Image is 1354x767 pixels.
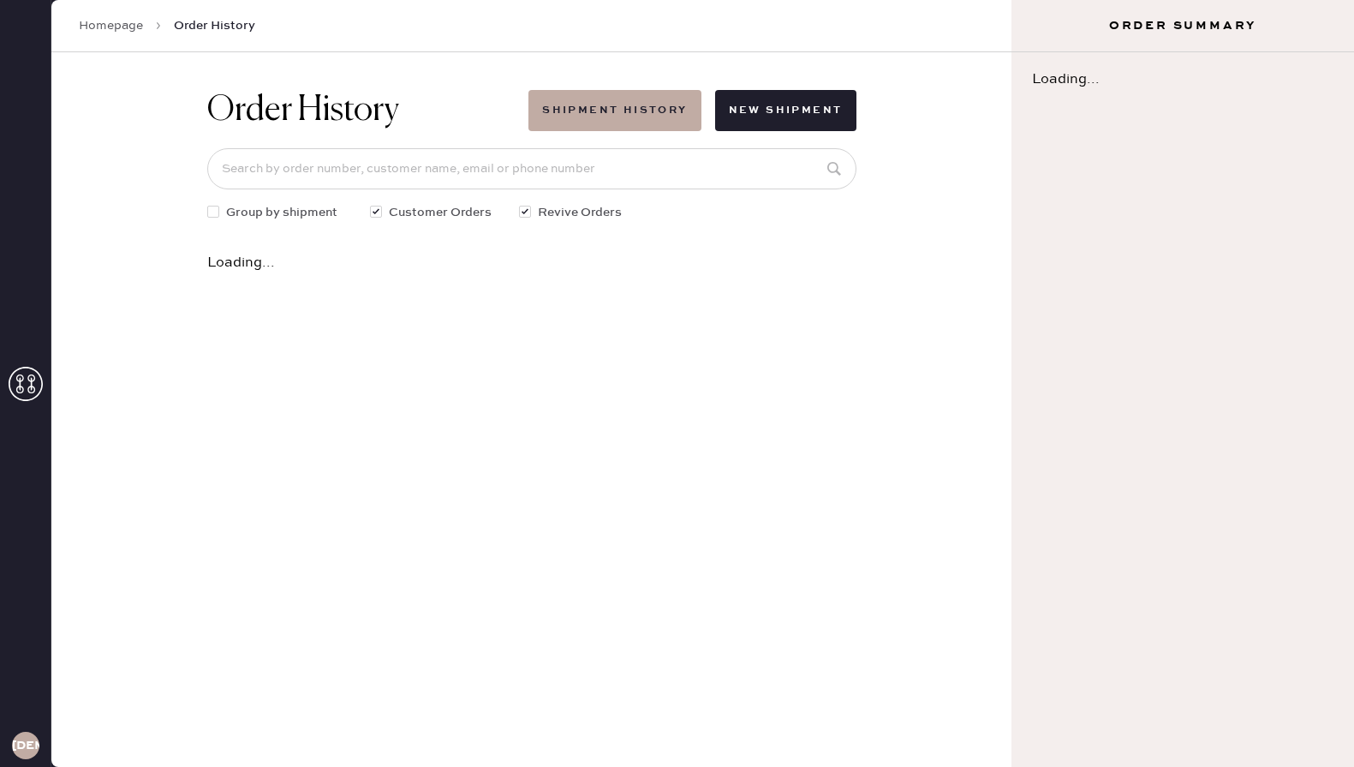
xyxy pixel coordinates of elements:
[207,148,856,189] input: Search by order number, customer name, email or phone number
[226,203,337,222] span: Group by shipment
[207,90,399,131] h1: Order History
[1011,52,1354,107] div: Loading...
[389,203,492,222] span: Customer Orders
[79,17,143,34] a: Homepage
[174,17,255,34] span: Order History
[1011,17,1354,34] h3: Order Summary
[207,256,856,270] div: Loading...
[538,203,622,222] span: Revive Orders
[715,90,856,131] button: New Shipment
[12,740,39,752] h3: [DEMOGRAPHIC_DATA]
[528,90,701,131] button: Shipment History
